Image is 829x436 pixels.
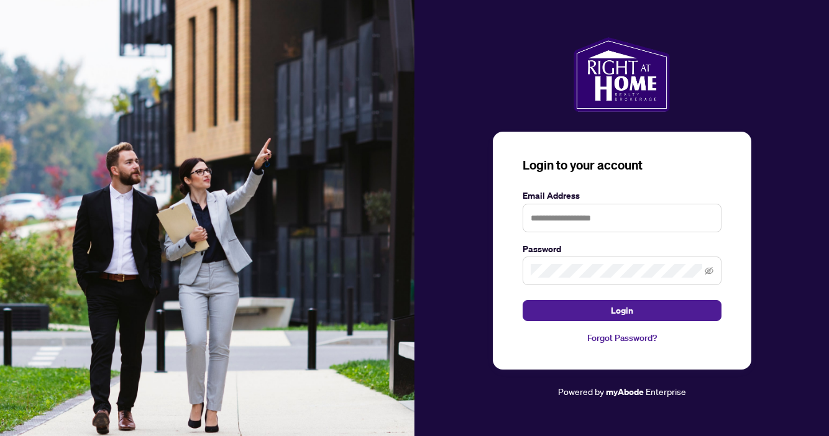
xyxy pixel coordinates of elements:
[523,242,721,256] label: Password
[606,385,644,399] a: myAbode
[574,37,670,112] img: ma-logo
[523,189,721,202] label: Email Address
[646,386,686,397] span: Enterprise
[523,157,721,174] h3: Login to your account
[523,300,721,321] button: Login
[558,386,604,397] span: Powered by
[611,301,633,320] span: Login
[705,266,713,275] span: eye-invisible
[523,331,721,345] a: Forgot Password?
